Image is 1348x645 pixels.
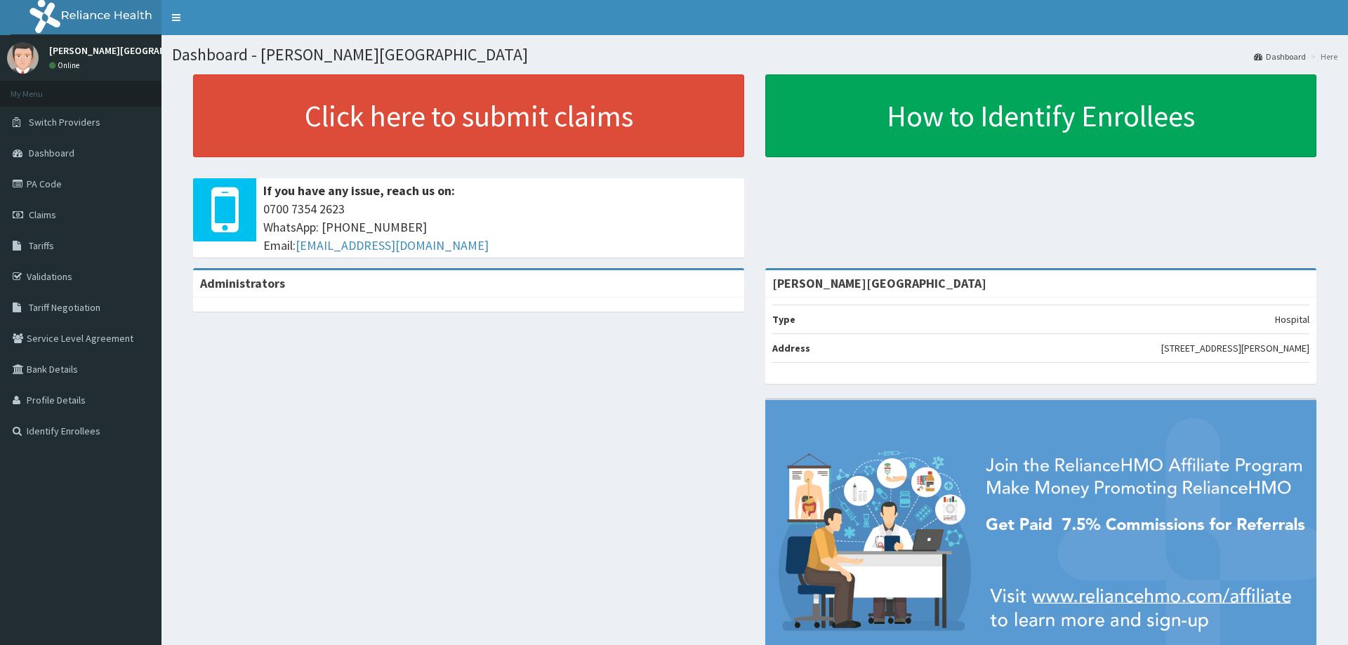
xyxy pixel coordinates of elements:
b: Address [772,342,810,354]
img: User Image [7,42,39,74]
a: Dashboard [1254,51,1306,62]
span: Tariff Negotiation [29,301,100,314]
a: How to Identify Enrollees [765,74,1316,157]
a: Click here to submit claims [193,74,744,157]
h1: Dashboard - [PERSON_NAME][GEOGRAPHIC_DATA] [172,46,1337,64]
p: [PERSON_NAME][GEOGRAPHIC_DATA] [49,46,211,55]
b: Type [772,313,795,326]
p: [STREET_ADDRESS][PERSON_NAME] [1161,341,1309,355]
strong: [PERSON_NAME][GEOGRAPHIC_DATA] [772,275,986,291]
a: Online [49,60,83,70]
p: Hospital [1275,312,1309,326]
span: Tariffs [29,239,54,252]
span: 0700 7354 2623 WhatsApp: [PHONE_NUMBER] Email: [263,200,737,254]
span: Claims [29,208,56,221]
b: Administrators [200,275,285,291]
span: Switch Providers [29,116,100,128]
li: Here [1307,51,1337,62]
span: Dashboard [29,147,74,159]
a: [EMAIL_ADDRESS][DOMAIN_NAME] [296,237,489,253]
b: If you have any issue, reach us on: [263,182,455,199]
